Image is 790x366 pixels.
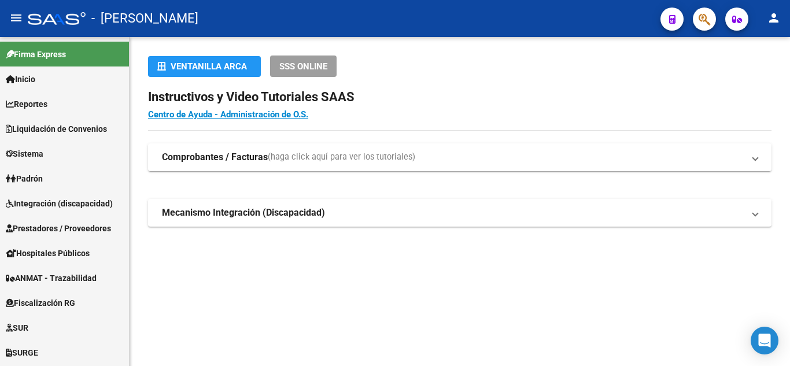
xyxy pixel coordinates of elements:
[148,199,771,227] mat-expansion-panel-header: Mecanismo Integración (Discapacidad)
[6,247,90,260] span: Hospitales Públicos
[148,56,261,77] button: Ventanilla ARCA
[270,56,337,77] button: SSS ONLINE
[6,197,113,210] span: Integración (discapacidad)
[751,327,778,354] div: Open Intercom Messenger
[6,272,97,284] span: ANMAT - Trazabilidad
[6,297,75,309] span: Fiscalización RG
[6,123,107,135] span: Liquidación de Convenios
[148,143,771,171] mat-expansion-panel-header: Comprobantes / Facturas(haga click aquí para ver los tutoriales)
[6,172,43,185] span: Padrón
[6,346,38,359] span: SURGE
[6,321,28,334] span: SUR
[148,109,308,120] a: Centro de Ayuda - Administración de O.S.
[162,151,268,164] strong: Comprobantes / Facturas
[148,86,771,108] h2: Instructivos y Video Tutoriales SAAS
[6,98,47,110] span: Reportes
[6,222,111,235] span: Prestadores / Proveedores
[268,151,415,164] span: (haga click aquí para ver los tutoriales)
[162,206,325,219] strong: Mecanismo Integración (Discapacidad)
[91,6,198,31] span: - [PERSON_NAME]
[767,11,781,25] mat-icon: person
[279,61,327,72] span: SSS ONLINE
[9,11,23,25] mat-icon: menu
[157,56,252,77] div: Ventanilla ARCA
[6,48,66,61] span: Firma Express
[6,73,35,86] span: Inicio
[6,147,43,160] span: Sistema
